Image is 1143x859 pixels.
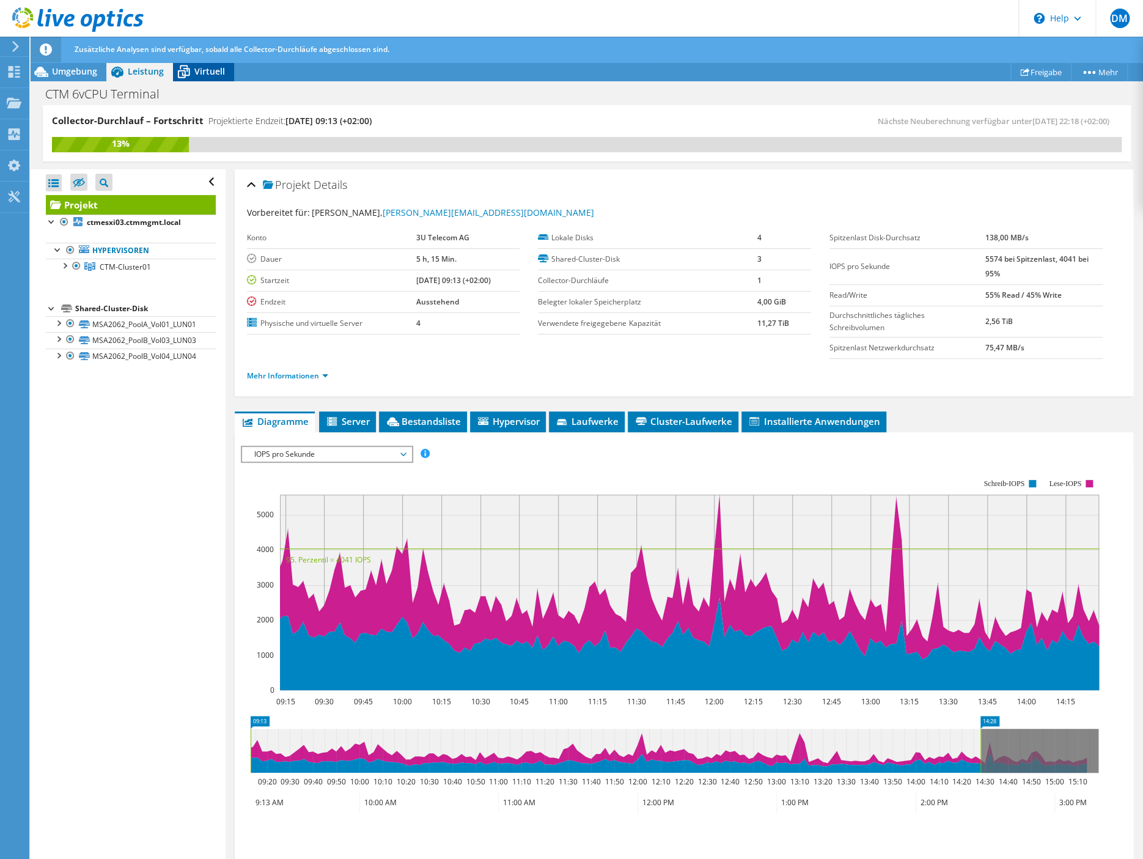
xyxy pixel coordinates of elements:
[280,776,299,787] text: 09:30
[419,776,438,787] text: 10:30
[257,544,274,555] text: 4000
[46,348,216,364] a: MSA2062_PoolB_Vol04_LUN04
[247,232,416,244] label: Konto
[938,696,957,707] text: 13:30
[1010,62,1071,81] a: Freigabe
[471,696,490,707] text: 10:30
[416,254,456,264] b: 5 h, 15 Min.
[312,207,594,218] span: [PERSON_NAME],
[488,776,507,787] text: 11:00
[757,254,761,264] b: 3
[46,195,216,215] a: Projekt
[829,342,985,354] label: Spitzenlast Netzwerkdurchsatz
[829,289,985,301] label: Read/Write
[247,207,310,218] label: Vorbereitet für:
[906,776,925,787] text: 14:00
[257,580,274,590] text: 3000
[985,316,1013,326] b: 2,56 TiB
[743,776,762,787] text: 12:50
[1056,696,1075,707] text: 14:15
[757,297,785,307] b: 4,00 GiB
[977,696,996,707] text: 13:45
[538,296,757,308] label: Belegter lokaler Speicherplatz
[87,217,181,227] b: ctmesxi03.ctmmgmt.local
[314,177,347,192] span: Details
[720,776,739,787] text: 12:40
[241,415,309,427] span: Diagramme
[674,776,693,787] text: 12:20
[276,696,295,707] text: 09:15
[998,776,1017,787] text: 14:40
[509,696,528,707] text: 10:45
[861,696,880,707] text: 13:00
[634,415,732,427] span: Cluster-Laufwerke
[790,776,809,787] text: 13:10
[1071,62,1128,81] a: Mehr
[836,776,855,787] text: 13:30
[208,114,372,128] h4: Projektierte Endzeit:
[538,232,757,244] label: Lokale Disks
[952,776,971,787] text: 14:20
[285,115,372,127] span: [DATE] 09:13 (+02:00)
[627,696,645,707] text: 11:30
[975,776,994,787] text: 14:30
[628,776,647,787] text: 12:00
[1032,116,1109,127] span: [DATE] 22:18 (+02:00)
[257,509,274,520] text: 5000
[859,776,878,787] text: 13:40
[1021,776,1040,787] text: 14:50
[350,776,369,787] text: 10:00
[1068,776,1087,787] text: 15:10
[697,776,716,787] text: 12:30
[247,253,416,265] label: Dauer
[52,137,189,150] div: 13%
[1016,696,1035,707] text: 14:00
[878,116,1115,127] span: Nächste Neuberechnung verfügbar unter
[1049,479,1081,488] text: Lese-IOPS
[100,262,151,272] span: CTM-Cluster01
[757,232,761,243] b: 4
[416,297,458,307] b: Ausstehend
[46,332,216,348] a: MSA2062_PoolB_Vol03_LUN03
[194,65,225,77] span: Virtuell
[558,776,577,787] text: 11:30
[985,254,1089,279] b: 5574 bei Spitzenlast, 4041 bei 95%
[247,275,416,287] label: Startzeit
[813,776,832,787] text: 13:20
[325,415,370,427] span: Server
[385,415,461,427] span: Bestandsliste
[829,309,985,334] label: Durchschnittliches tägliches Schreibvolumen
[535,776,554,787] text: 11:20
[128,65,164,77] span: Leistung
[257,614,274,625] text: 2000
[512,776,531,787] text: 11:10
[46,316,216,332] a: MSA2062_PoolA_Vol01_LUN01
[247,317,416,330] label: Physische und virtuelle Server
[46,243,216,259] a: Hypervisoren
[704,696,723,707] text: 12:00
[248,447,405,462] span: IOPS pro Sekunde
[985,290,1062,300] b: 55% Read / 45% Write
[743,696,762,707] text: 12:15
[373,776,392,787] text: 10:10
[247,371,328,381] a: Mehr Informationen
[75,44,389,54] span: Zusätzliche Analysen sind verfügbar, sobald alle Collector-Durchläufe abgeschlossen sind.
[263,179,311,191] span: Projekt
[1034,13,1045,24] svg: \n
[75,301,216,316] div: Shared-Cluster-Disk
[757,275,761,286] b: 1
[247,296,416,308] label: Endzeit
[257,776,276,787] text: 09:20
[416,275,490,286] b: [DATE] 09:13 (+02:00)
[416,318,420,328] b: 4
[821,696,840,707] text: 12:45
[257,650,274,660] text: 1000
[748,415,880,427] span: Installierte Anwendungen
[555,415,619,427] span: Laufwerke
[929,776,948,787] text: 14:10
[587,696,606,707] text: 11:15
[538,253,757,265] label: Shared-Cluster-Disk
[782,696,801,707] text: 12:30
[985,342,1024,353] b: 75,47 MB/s
[983,479,1024,488] text: Schreib-IOPS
